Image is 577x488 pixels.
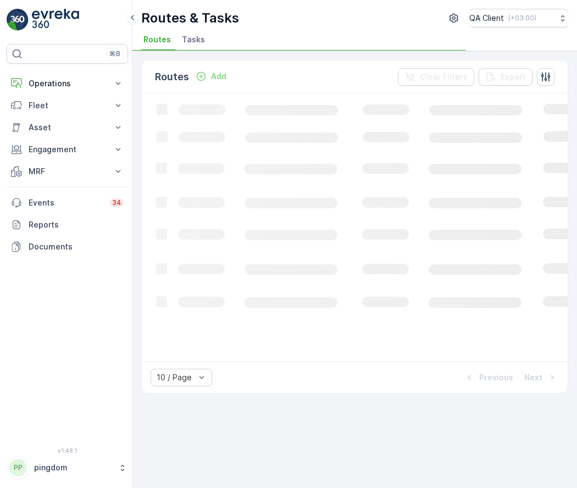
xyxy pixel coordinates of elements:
p: Clear Filters [420,71,468,82]
button: PPpingdom [7,456,128,479]
button: Clear Filters [398,68,474,86]
button: Asset [7,117,128,138]
a: Documents [7,236,128,258]
button: QA Client(+03:00) [469,9,568,27]
p: Add [211,71,226,82]
p: Events [29,197,103,208]
button: Operations [7,73,128,95]
span: Routes [143,34,171,45]
p: Routes [155,69,189,85]
p: 34 [112,198,121,207]
p: Routes & Tasks [141,9,239,27]
button: MRF [7,160,128,182]
p: Asset [29,122,106,133]
button: Previous [463,371,514,384]
button: Export [479,68,532,86]
a: Reports [7,214,128,236]
span: Tasks [182,34,205,45]
img: logo_light-DOdMpM7g.png [32,9,79,31]
p: QA Client [469,13,504,24]
p: Fleet [29,100,106,111]
button: Next [523,371,559,384]
span: v 1.48.1 [7,447,128,454]
p: ( +03:00 ) [508,14,536,23]
p: ⌘B [109,49,120,58]
p: Operations [29,78,106,89]
p: pingdom [34,462,113,473]
p: Previous [479,372,513,383]
button: Engagement [7,138,128,160]
p: Documents [29,241,124,252]
button: Fleet [7,95,128,117]
button: Add [191,70,231,83]
p: MRF [29,166,106,177]
a: Events34 [7,192,128,214]
div: PP [9,459,27,476]
p: Next [524,372,542,383]
img: logo [7,9,29,31]
p: Engagement [29,144,106,155]
p: Reports [29,219,124,230]
p: Export [501,71,526,82]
